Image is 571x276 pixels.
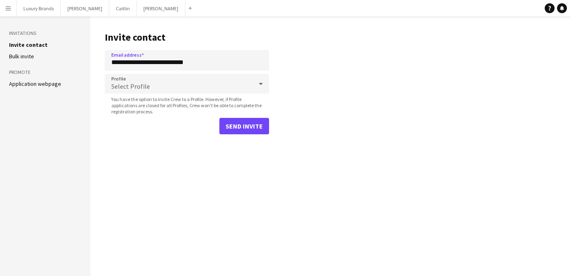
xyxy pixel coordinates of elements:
[109,0,137,16] button: Caitlin
[17,0,61,16] button: Luxury Brands
[9,41,48,48] a: Invite contact
[137,0,185,16] button: [PERSON_NAME]
[105,96,269,115] span: You have the option to invite Crew to a Profile. However, if Profile applications are closed for ...
[9,80,61,87] a: Application webpage
[9,53,34,60] a: Bulk invite
[105,31,269,44] h1: Invite contact
[9,30,81,37] h3: Invitations
[61,0,109,16] button: [PERSON_NAME]
[111,82,150,90] span: Select Profile
[219,118,269,134] button: Send invite
[9,69,81,76] h3: Promote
